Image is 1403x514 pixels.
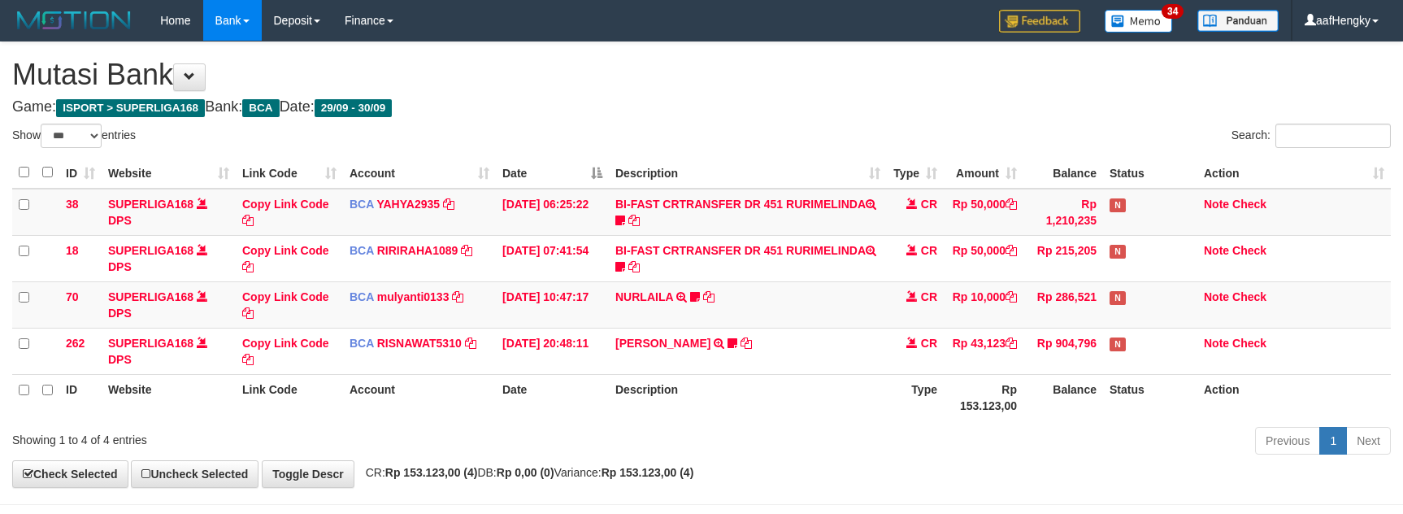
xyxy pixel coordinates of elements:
[497,466,554,479] strong: Rp 0,00 (0)
[12,99,1391,115] h4: Game: Bank: Date:
[1023,157,1103,189] th: Balance
[1197,10,1279,32] img: panduan.png
[12,8,136,33] img: MOTION_logo.png
[1023,281,1103,328] td: Rp 286,521
[465,337,476,350] a: Copy RISNAWAT5310 to clipboard
[66,337,85,350] span: 262
[1232,290,1266,303] a: Check
[242,290,329,320] a: Copy Link Code
[102,328,236,374] td: DPS
[59,374,102,420] th: ID
[358,466,694,479] span: CR: DB: Variance:
[496,281,609,328] td: [DATE] 10:47:17
[944,157,1023,189] th: Amount: activate to sort column ascending
[496,235,609,281] td: [DATE] 07:41:54
[66,290,79,303] span: 70
[236,374,343,420] th: Link Code
[1319,427,1347,455] a: 1
[628,214,640,227] a: Copy BI-FAST CRTRANSFER DR 451 RURIMELINDA to clipboard
[1023,374,1103,420] th: Balance
[108,337,193,350] a: SUPERLIGA168
[1006,244,1017,257] a: Copy Rp 50,000 to clipboard
[262,460,354,488] a: Toggle Descr
[1204,290,1229,303] a: Note
[921,337,937,350] span: CR
[1231,124,1391,148] label: Search:
[1204,198,1229,211] a: Note
[108,290,193,303] a: SUPERLIGA168
[615,290,673,303] a: NURLAILA
[41,124,102,148] select: Showentries
[59,157,102,189] th: ID: activate to sort column ascending
[343,157,496,189] th: Account: activate to sort column ascending
[609,235,887,281] td: BI-FAST CRTRANSFER DR 451 RURIMELINDA
[452,290,463,303] a: Copy mulyanti0133 to clipboard
[461,244,472,257] a: Copy RIRIRAHA1089 to clipboard
[1023,235,1103,281] td: Rp 215,205
[703,290,715,303] a: Copy NURLAILA to clipboard
[602,466,694,479] strong: Rp 153.123,00 (4)
[66,198,79,211] span: 38
[1232,244,1266,257] a: Check
[1232,337,1266,350] a: Check
[887,157,944,189] th: Type: activate to sort column ascending
[944,235,1023,281] td: Rp 50,000
[66,244,79,257] span: 18
[741,337,752,350] a: Copy YOSI EFENDI to clipboard
[944,328,1023,374] td: Rp 43,123
[315,99,393,117] span: 29/09 - 30/09
[56,99,205,117] span: ISPORT > SUPERLIGA168
[609,189,887,236] td: BI-FAST CRTRANSFER DR 451 RURIMELINDA
[496,374,609,420] th: Date
[350,290,374,303] span: BCA
[377,290,450,303] a: mulyanti0133
[385,466,478,479] strong: Rp 153.123,00 (4)
[108,198,193,211] a: SUPERLIGA168
[376,198,440,211] a: YAHYA2935
[944,189,1023,236] td: Rp 50,000
[1103,374,1197,420] th: Status
[1197,374,1391,420] th: Action
[443,198,454,211] a: Copy YAHYA2935 to clipboard
[102,374,236,420] th: Website
[236,157,343,189] th: Link Code: activate to sort column ascending
[350,198,374,211] span: BCA
[108,244,193,257] a: SUPERLIGA168
[12,460,128,488] a: Check Selected
[1105,10,1173,33] img: Button%20Memo.svg
[615,337,710,350] a: [PERSON_NAME]
[944,374,1023,420] th: Rp 153.123,00
[242,198,329,227] a: Copy Link Code
[496,328,609,374] td: [DATE] 20:48:11
[1204,337,1229,350] a: Note
[1232,198,1266,211] a: Check
[1103,157,1197,189] th: Status
[377,244,458,257] a: RIRIRAHA1089
[12,59,1391,91] h1: Mutasi Bank
[1110,198,1126,212] span: Has Note
[350,244,374,257] span: BCA
[1110,291,1126,305] span: Has Note
[1023,189,1103,236] td: Rp 1,210,235
[1255,427,1320,455] a: Previous
[609,374,887,420] th: Description
[999,10,1080,33] img: Feedback.jpg
[242,337,329,366] a: Copy Link Code
[921,198,937,211] span: CR
[496,189,609,236] td: [DATE] 06:25:22
[628,260,640,273] a: Copy BI-FAST CRTRANSFER DR 451 RURIMELINDA to clipboard
[1110,245,1126,259] span: Has Note
[350,337,374,350] span: BCA
[1006,198,1017,211] a: Copy Rp 50,000 to clipboard
[343,374,496,420] th: Account
[242,244,329,273] a: Copy Link Code
[887,374,944,420] th: Type
[1023,328,1103,374] td: Rp 904,796
[1197,157,1391,189] th: Action: activate to sort column ascending
[242,99,279,117] span: BCA
[1275,124,1391,148] input: Search:
[1204,244,1229,257] a: Note
[1162,4,1184,19] span: 34
[921,290,937,303] span: CR
[921,244,937,257] span: CR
